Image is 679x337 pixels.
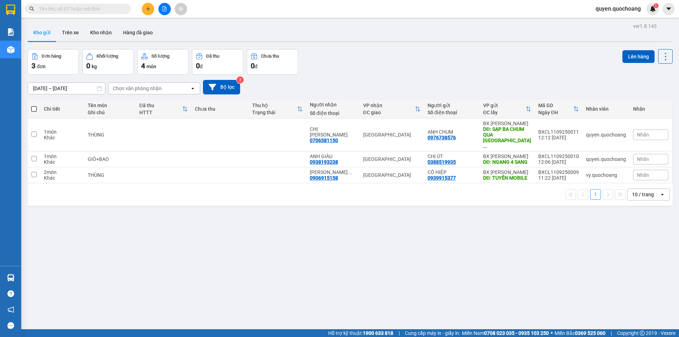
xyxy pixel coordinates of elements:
[310,126,356,138] div: CHỊ DUNG
[538,153,579,159] div: BXCL1109250010
[538,169,579,175] div: BXCL1109250009
[136,100,191,118] th: Toggle SortBy
[428,175,456,181] div: 0939915377
[538,103,573,108] div: Mã GD
[483,143,487,149] span: ...
[483,103,526,108] div: VP gửi
[428,110,476,115] div: Số điện thoại
[175,3,187,15] button: aim
[590,189,601,200] button: 1
[360,100,424,118] th: Toggle SortBy
[310,159,338,165] div: 0938193238
[428,153,476,159] div: CHỊ ÚT
[44,129,81,135] div: 1 món
[310,175,338,181] div: 0906915158
[633,106,668,112] div: Nhãn
[113,85,162,92] div: Chọn văn phòng nhận
[655,3,657,8] span: 1
[44,106,81,112] div: Chi tiết
[251,62,255,70] span: 0
[255,64,257,69] span: đ
[363,110,415,115] div: ĐC giao
[654,3,658,8] sup: 1
[44,175,81,181] div: Khác
[640,331,645,336] span: copyright
[146,6,151,11] span: plus
[611,329,612,337] span: |
[535,100,582,118] th: Toggle SortBy
[310,169,356,175] div: NGUYỄN THỊ THÚY AN
[88,103,132,108] div: Tên món
[348,169,352,175] span: ...
[139,110,182,115] div: HTTT
[28,49,79,75] button: Đơn hàng3đơn
[575,330,605,336] strong: 0369 525 060
[252,103,297,108] div: Thu hộ
[237,76,244,83] sup: 2
[146,64,156,69] span: món
[310,110,356,116] div: Số điện thoại
[7,322,14,329] span: message
[538,159,579,165] div: 12:06 [DATE]
[37,64,46,69] span: đơn
[310,153,356,159] div: ANH GIÀU
[142,3,154,15] button: plus
[538,129,579,135] div: BXCL1109250011
[137,49,188,75] button: Số lượng4món
[586,156,626,162] div: quyen.quochoang
[56,24,85,41] button: Trên xe
[88,110,132,115] div: Ghi chú
[195,106,245,112] div: Chưa thu
[249,100,306,118] th: Toggle SortBy
[44,159,81,165] div: Khác
[622,50,655,63] button: Lên hàng
[483,126,531,149] div: DĐ: SẠP BA CHUM QUA CẦU TÂN TRƯỜNG
[92,64,97,69] span: kg
[483,121,531,126] div: BX [PERSON_NAME]
[39,5,122,13] input: Tìm tên, số ĐT hoặc mã đơn
[190,86,196,91] svg: open
[483,110,526,115] div: ĐC lấy
[590,4,646,13] span: quyen.quochoang
[7,28,14,36] img: solution-icon
[538,110,573,115] div: Ngày ĐH
[551,332,553,335] span: ⚪️
[538,135,579,140] div: 12:12 [DATE]
[82,49,134,75] button: Khối lượng0kg
[252,110,297,115] div: Trạng thái
[405,329,460,337] span: Cung cấp máy in - giấy in:
[310,138,338,143] div: 0706581150
[200,64,203,69] span: đ
[586,106,626,112] div: Nhân viên
[162,6,167,11] span: file-add
[7,290,14,297] span: question-circle
[428,135,456,140] div: 0976738576
[88,172,132,178] div: THÙNG
[44,153,81,159] div: 1 món
[196,62,200,70] span: 0
[428,103,476,108] div: Người gửi
[7,274,14,281] img: warehouse-icon
[206,54,219,59] div: Đã thu
[538,175,579,181] div: 11:22 [DATE]
[158,3,171,15] button: file-add
[632,191,654,198] div: 10 / trang
[88,156,132,162] div: GIỎ+BAO
[637,156,649,162] span: Nhãn
[261,54,279,59] div: Chưa thu
[363,330,393,336] strong: 1900 633 818
[85,24,117,41] button: Kho nhận
[633,22,657,30] div: ver 1.8.143
[650,6,656,12] img: icon-new-feature
[363,172,421,178] div: [GEOGRAPHIC_DATA]
[88,132,132,138] div: THÙNG
[483,169,531,175] div: BX [PERSON_NAME]
[660,192,665,197] svg: open
[7,306,14,313] span: notification
[363,103,415,108] div: VP nhận
[428,129,476,135] div: ANH CHUM
[555,329,605,337] span: Miền Bắc
[328,329,393,337] span: Hỗ trợ kỹ thuật:
[428,159,456,165] div: 0388519935
[483,159,531,165] div: DĐ: NGANG 4 SANG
